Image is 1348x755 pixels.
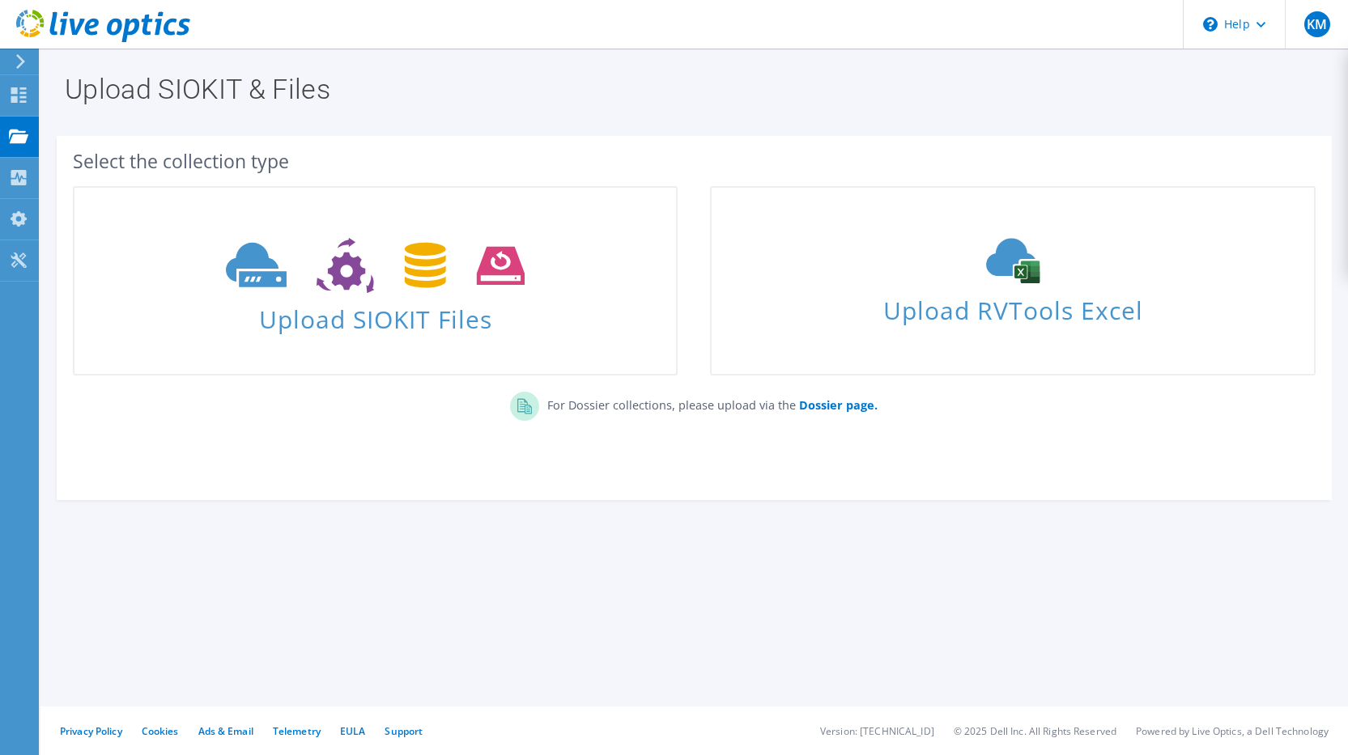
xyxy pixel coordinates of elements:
[954,724,1116,738] li: © 2025 Dell Inc. All Rights Reserved
[60,724,122,738] a: Privacy Policy
[198,724,253,738] a: Ads & Email
[1304,11,1330,37] span: KM
[142,724,179,738] a: Cookies
[799,397,878,413] b: Dossier page.
[820,724,934,738] li: Version: [TECHNICAL_ID]
[74,297,676,332] span: Upload SIOKIT Files
[796,397,878,413] a: Dossier page.
[65,75,1316,103] h1: Upload SIOKIT & Files
[340,724,365,738] a: EULA
[1203,17,1218,32] svg: \n
[273,724,321,738] a: Telemetry
[73,186,678,375] a: Upload SIOKIT Files
[1136,724,1329,738] li: Powered by Live Optics, a Dell Technology
[385,724,423,738] a: Support
[710,186,1315,375] a: Upload RVTools Excel
[73,152,1316,170] div: Select the collection type
[712,289,1313,324] span: Upload RVTools Excel
[539,392,878,414] p: For Dossier collections, please upload via the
